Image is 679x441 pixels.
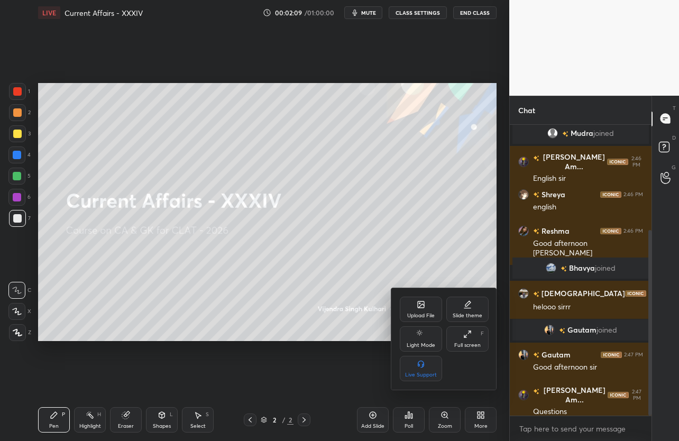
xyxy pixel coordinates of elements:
[407,343,435,348] div: Light Mode
[481,331,484,336] div: F
[453,313,482,318] div: Slide theme
[405,372,437,378] div: Live Support
[407,313,435,318] div: Upload File
[454,343,481,348] div: Full screen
